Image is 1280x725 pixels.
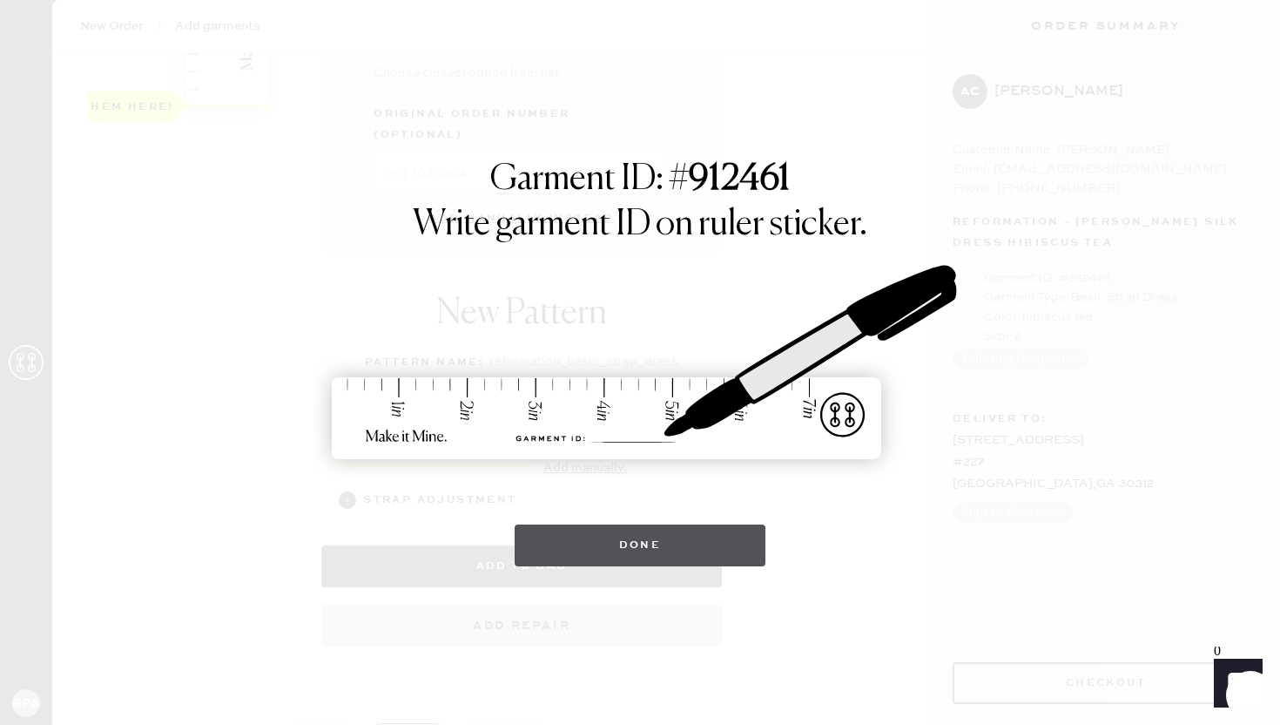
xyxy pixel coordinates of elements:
iframe: Front Chat [1197,647,1272,722]
button: Done [515,525,766,566]
img: ruler-sticker-sharpie.svg [313,220,967,507]
h1: Garment ID: # [490,159,790,204]
strong: 912461 [689,162,790,197]
h1: Write garment ID on ruler sticker. [413,204,867,246]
